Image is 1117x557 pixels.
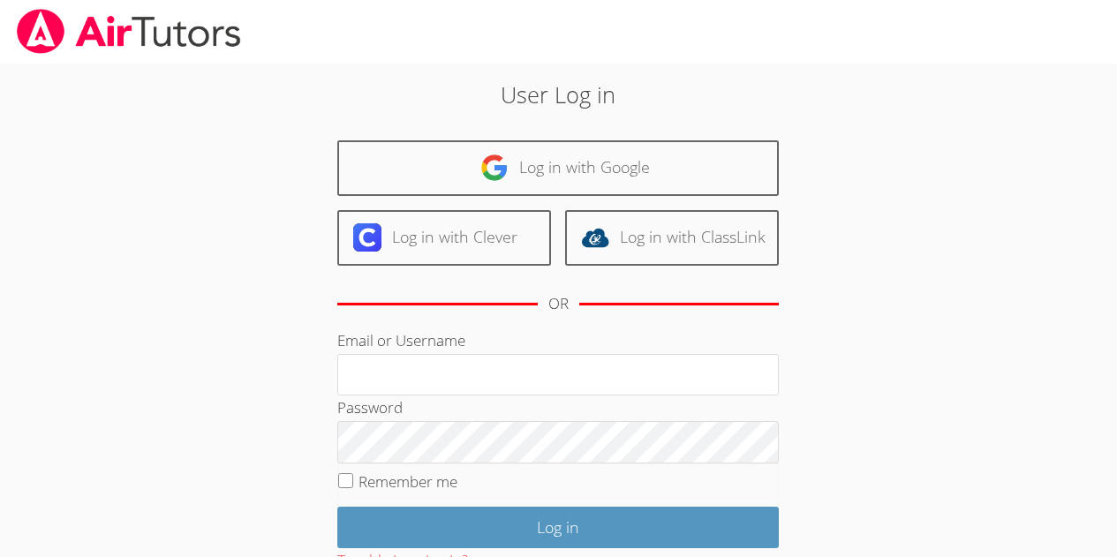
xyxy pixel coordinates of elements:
[337,210,551,266] a: Log in with Clever
[353,223,381,252] img: clever-logo-6eab21bc6e7a338710f1a6ff85c0baf02591cd810cc4098c63d3a4b26e2feb20.svg
[581,223,609,252] img: classlink-logo-d6bb404cc1216ec64c9a2012d9dc4662098be43eaf13dc465df04b49fa7ab582.svg
[565,210,779,266] a: Log in with ClassLink
[337,507,779,548] input: Log in
[15,9,243,54] img: airtutors_banner-c4298cdbf04f3fff15de1276eac7730deb9818008684d7c2e4769d2f7ddbe033.png
[337,140,779,196] a: Log in with Google
[337,397,403,418] label: Password
[548,291,569,317] div: OR
[257,78,860,111] h2: User Log in
[337,330,465,350] label: Email or Username
[480,154,509,182] img: google-logo-50288ca7cdecda66e5e0955fdab243c47b7ad437acaf1139b6f446037453330a.svg
[358,471,457,492] label: Remember me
